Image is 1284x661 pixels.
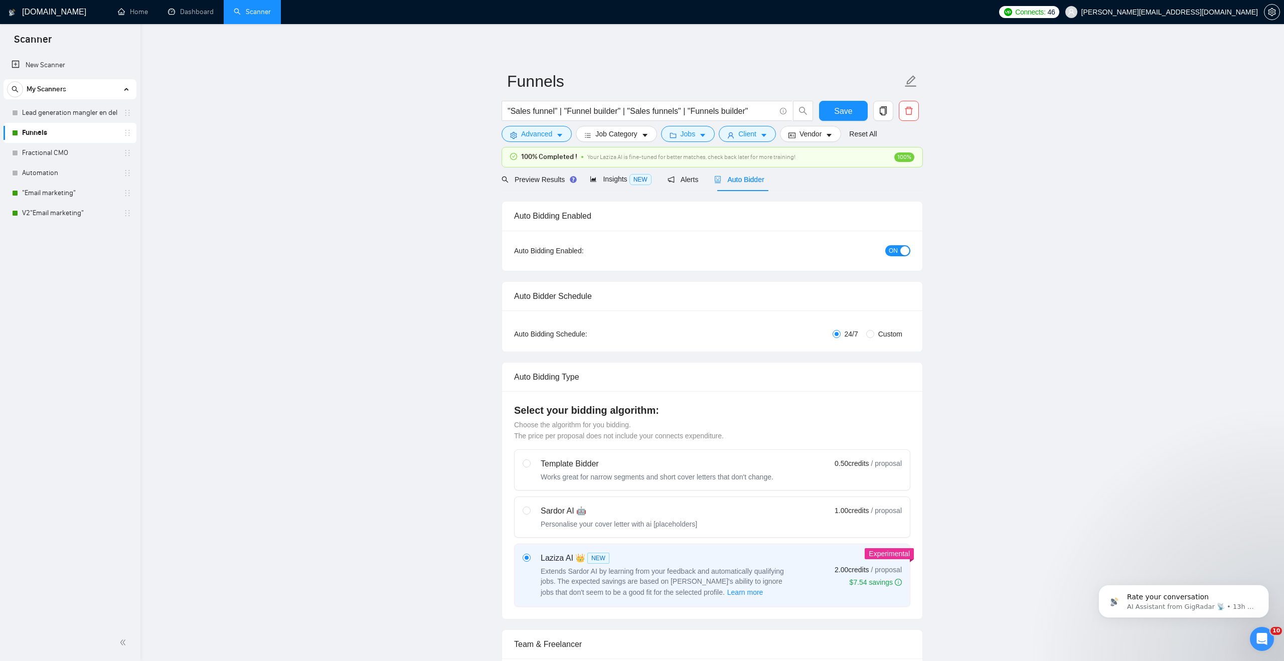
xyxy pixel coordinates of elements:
button: search [7,81,23,97]
a: Reset All [849,128,877,139]
iframe: Intercom notifications message [1083,564,1284,634]
div: Auto Bidding Enabled: [514,245,646,256]
span: Experimental [869,550,910,558]
div: Personalise your cover letter with ai [placeholders] [541,519,697,529]
span: NEW [629,174,652,185]
button: userClientcaret-down [719,126,776,142]
span: search [793,106,813,115]
button: settingAdvancedcaret-down [502,126,572,142]
span: 10 [1270,627,1282,635]
span: user [727,131,734,139]
span: caret-down [826,131,833,139]
span: Advanced [521,128,552,139]
span: robot [714,176,721,183]
div: Auto Bidding Type [514,363,910,391]
span: NEW [587,553,609,564]
span: notification [668,176,675,183]
button: Laziza AI NEWExtends Sardor AI by learning from your feedback and automatically qualifying jobs. ... [727,586,764,598]
span: user [1068,9,1075,16]
button: idcardVendorcaret-down [780,126,841,142]
div: Sardor AI 🤖 [541,505,697,517]
a: homeHome [118,8,148,16]
span: Client [738,128,756,139]
a: searchScanner [234,8,271,16]
span: 100% Completed ! [521,151,577,162]
span: edit [904,75,917,88]
a: setting [1264,8,1280,16]
span: Choose the algorithm for you bidding. The price per proposal does not include your connects expen... [514,421,724,440]
li: My Scanners [4,79,136,223]
span: 100% [894,152,914,162]
span: 0.50 credits [835,458,869,469]
div: Auto Bidding Enabled [514,202,910,230]
a: Automation [22,163,117,183]
span: caret-down [556,131,563,139]
button: copy [873,101,893,121]
span: idcard [788,131,795,139]
button: Save [819,101,868,121]
span: Custom [874,328,906,340]
span: search [8,86,23,93]
div: Template Bidder [541,458,773,470]
img: logo [9,5,16,21]
span: Alerts [668,176,699,184]
span: Learn more [727,587,763,598]
img: upwork-logo.png [1004,8,1012,16]
span: Insights [590,175,651,183]
div: $7.54 savings [850,577,902,587]
span: Connects: [1015,7,1045,18]
span: Preview Results [502,176,574,184]
input: Scanner name... [507,69,902,94]
span: info-circle [895,579,902,586]
span: copy [874,106,893,115]
span: Extends Sardor AI by learning from your feedback and automatically qualifying jobs. The expected ... [541,567,784,596]
span: / proposal [871,506,902,516]
span: delete [899,106,918,115]
span: / proposal [871,565,902,575]
div: Tooltip anchor [569,175,578,184]
span: / proposal [871,458,902,468]
span: My Scanners [27,79,66,99]
button: delete [899,101,919,121]
span: info-circle [780,108,786,114]
span: holder [123,189,131,197]
span: caret-down [699,131,706,139]
input: Search Freelance Jobs... [508,105,775,117]
a: Fractional CMO [22,143,117,163]
span: caret-down [641,131,649,139]
span: area-chart [590,176,597,183]
a: Funnels [22,123,117,143]
a: V2"Email marketing" [22,203,117,223]
div: Team & Freelancer [514,630,910,658]
div: Laziza AI [541,552,791,564]
span: Scanner [6,32,60,53]
span: 👑 [575,552,585,564]
a: "Email marketing" [22,183,117,203]
span: setting [1264,8,1279,16]
span: Vendor [799,128,822,139]
a: dashboardDashboard [168,8,214,16]
div: Auto Bidder Schedule [514,282,910,310]
span: holder [123,109,131,117]
button: folderJobscaret-down [661,126,715,142]
a: New Scanner [12,55,128,75]
a: Lead generation mangler en del [22,103,117,123]
span: holder [123,149,131,157]
span: double-left [119,637,129,647]
span: Save [834,105,852,117]
span: holder [123,129,131,137]
span: folder [670,131,677,139]
button: search [793,101,813,121]
span: check-circle [510,153,517,160]
div: Works great for narrow segments and short cover letters that don't change. [541,472,773,482]
span: setting [510,131,517,139]
span: Jobs [681,128,696,139]
span: holder [123,209,131,217]
span: 46 [1048,7,1055,18]
span: holder [123,169,131,177]
span: Your Laziza AI is fine-tuned for better matches, check back later for more training! [587,153,795,160]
